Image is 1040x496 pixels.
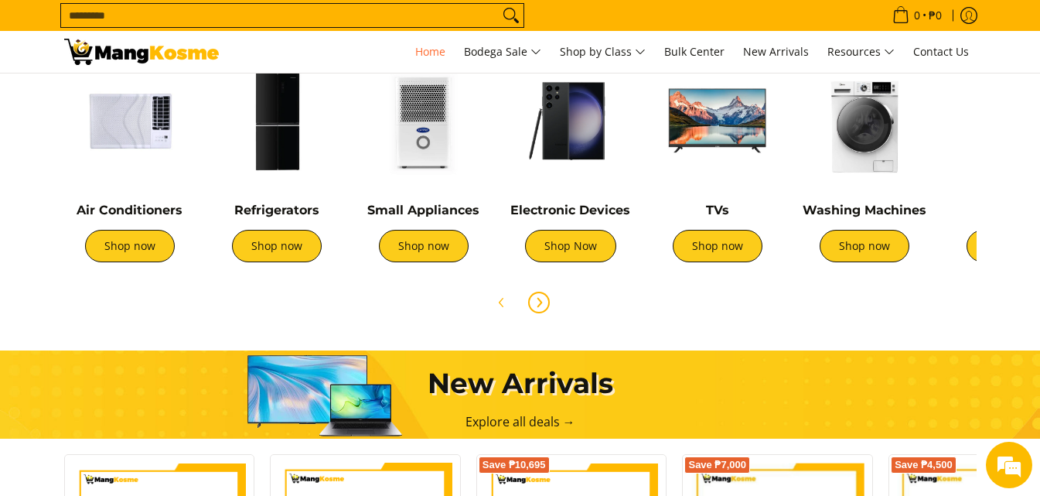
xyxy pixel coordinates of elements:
a: Air Conditioners [77,203,182,217]
span: Save ₱10,695 [482,460,546,470]
a: Explore all deals → [465,413,575,430]
a: TVs [706,203,729,217]
span: Shop by Class [560,43,646,62]
span: 0 [912,10,922,21]
a: Washing Machines [803,203,926,217]
img: Air Conditioners [64,55,196,186]
span: Resources [827,43,895,62]
nav: Main Menu [234,31,977,73]
a: Refrigerators [234,203,319,217]
a: Shop by Class [552,31,653,73]
a: Resources [820,31,902,73]
div: Chat with us now [80,87,260,107]
textarea: Type your message and hit 'Enter' [8,331,295,385]
img: Refrigerators [211,55,343,186]
span: • [888,7,946,24]
a: Shop now [673,230,762,262]
a: Home [407,31,453,73]
span: Save ₱4,500 [895,460,953,470]
div: Minimize live chat window [254,8,291,45]
span: New Arrivals [743,44,809,59]
a: Contact Us [905,31,977,73]
span: We're online! [90,149,213,306]
img: Electronic Devices [505,55,636,186]
span: Bodega Sale [464,43,541,62]
span: Save ₱7,000 [688,460,746,470]
a: Shop now [820,230,909,262]
a: Shop Now [525,230,616,262]
img: Mang Kosme: Your Home Appliances Warehouse Sale Partner! [64,39,219,65]
button: Previous [485,286,519,320]
a: Bulk Center [656,31,732,73]
span: Contact Us [913,44,969,59]
button: Search [499,4,523,27]
a: New Arrivals [735,31,817,73]
span: ₱0 [926,10,944,21]
img: TVs [652,55,783,186]
span: Home [415,44,445,59]
a: Shop now [85,230,175,262]
button: Next [522,286,556,320]
a: Bodega Sale [456,31,549,73]
img: Small Appliances [358,55,489,186]
img: Washing Machines [799,55,930,186]
span: Bulk Center [664,44,725,59]
a: Electronic Devices [510,203,630,217]
a: Small Appliances [367,203,479,217]
a: Shop now [379,230,469,262]
a: Shop now [232,230,322,262]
